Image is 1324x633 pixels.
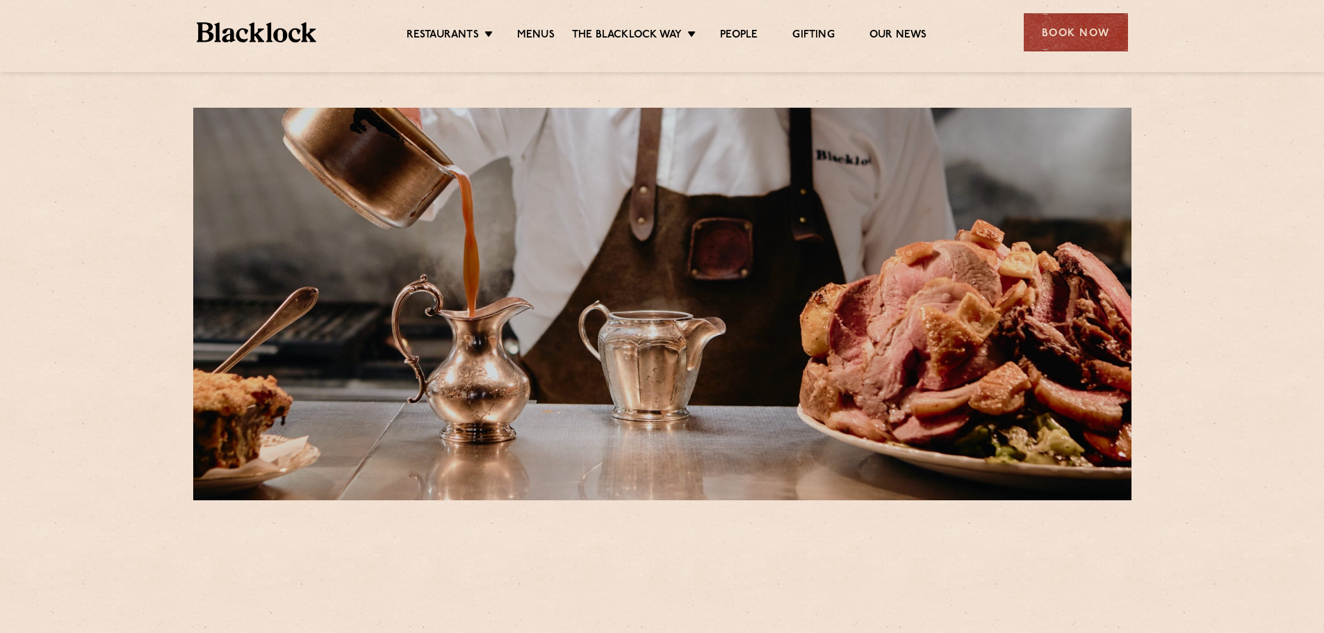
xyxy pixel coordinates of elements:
div: Book Now [1024,13,1128,51]
a: Our News [869,28,927,44]
a: The Blacklock Way [572,28,682,44]
a: People [720,28,758,44]
a: Gifting [792,28,834,44]
a: Menus [517,28,555,44]
img: BL_Textured_Logo-footer-cropped.svg [197,22,317,42]
a: Restaurants [407,28,479,44]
